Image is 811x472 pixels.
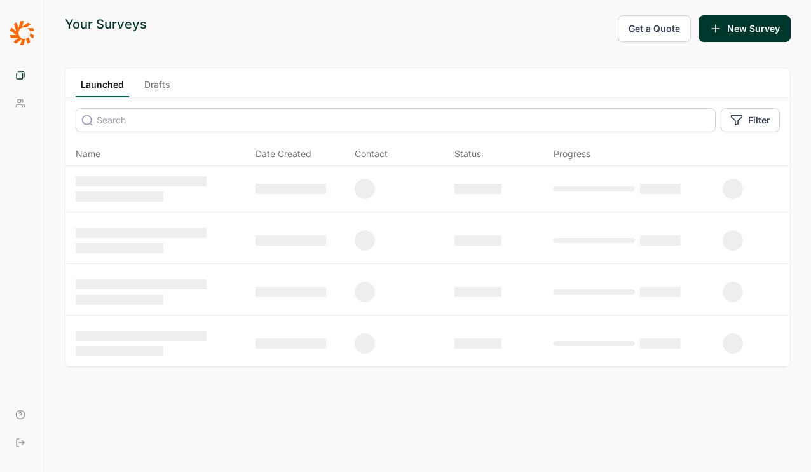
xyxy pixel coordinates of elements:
[618,15,691,42] button: Get a Quote
[355,148,388,160] div: Contact
[76,148,100,160] span: Name
[454,148,481,160] div: Status
[76,108,716,132] input: Search
[554,148,590,160] div: Progress
[76,78,129,97] a: Launched
[699,15,791,42] button: New Survey
[256,148,311,160] span: Date Created
[748,114,770,127] span: Filter
[721,108,780,132] button: Filter
[139,78,175,97] a: Drafts
[65,15,147,33] div: Your Surveys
